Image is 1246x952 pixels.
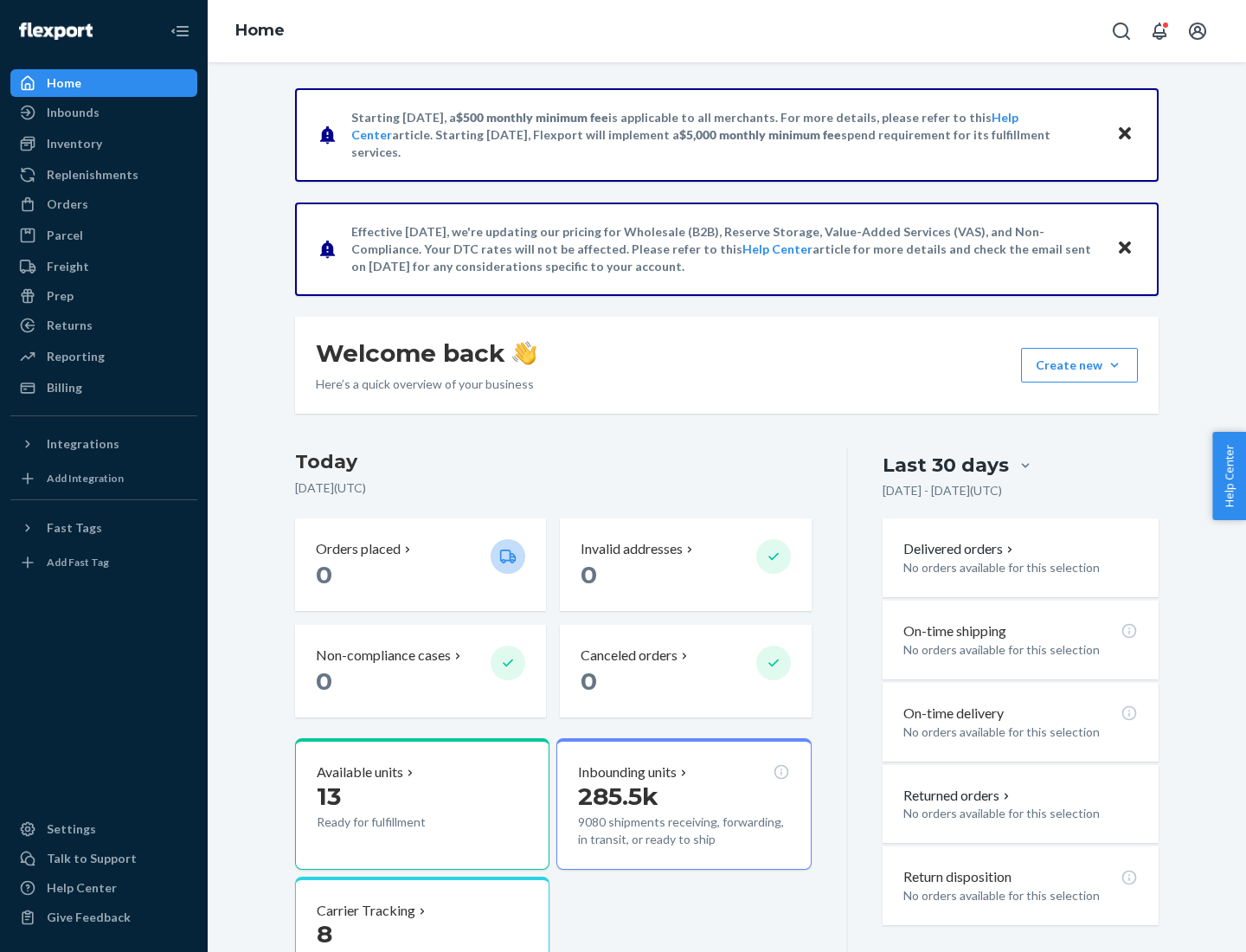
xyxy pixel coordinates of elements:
[1114,122,1136,147] button: Close
[10,465,197,492] a: Add Integration
[47,166,138,183] div: Replenishments
[742,241,812,256] a: Help Center
[883,452,1009,479] div: Last 30 days
[316,560,332,589] span: 0
[47,820,96,838] div: Settings
[47,435,119,453] div: Integrations
[903,867,1012,887] p: Return disposition
[10,430,197,458] button: Integrations
[47,317,93,334] div: Returns
[903,641,1138,659] p: No orders available for this selection
[10,190,197,218] a: Orders
[235,21,285,40] a: Home
[10,69,197,97] a: Home
[295,479,812,497] p: [DATE] ( UTC )
[10,874,197,902] a: Help Center
[47,104,100,121] div: Inbounds
[10,99,197,126] a: Inbounds
[47,850,137,867] div: Talk to Support
[47,287,74,305] div: Prep
[47,909,131,926] div: Give Feedback
[578,762,677,782] p: Inbounding units
[47,135,102,152] div: Inventory
[316,666,332,696] span: 0
[10,904,197,931] button: Give Feedback
[10,282,197,310] a: Prep
[581,666,597,696] span: 0
[560,625,811,717] button: Canceled orders 0
[317,901,415,921] p: Carrier Tracking
[581,539,683,559] p: Invalid addresses
[10,130,197,158] a: Inventory
[883,482,1002,499] p: [DATE] - [DATE] ( UTC )
[351,109,1100,161] p: Starting [DATE], a is applicable to all merchants. For more details, please refer to this article...
[317,919,332,949] span: 8
[10,815,197,843] a: Settings
[1212,432,1246,520] button: Help Center
[512,341,536,365] img: hand-wave emoji
[10,549,197,576] a: Add Fast Tag
[295,448,812,476] h3: Today
[47,379,82,396] div: Billing
[1021,348,1138,383] button: Create new
[903,887,1138,904] p: No orders available for this selection
[47,471,124,486] div: Add Integration
[10,222,197,249] a: Parcel
[1180,14,1215,48] button: Open account menu
[316,338,536,369] h1: Welcome back
[903,559,1138,576] p: No orders available for this selection
[578,814,789,848] p: 9080 shipments receiving, forwarding, in transit, or ready to ship
[317,814,477,831] p: Ready for fulfillment
[295,738,549,870] button: Available units13Ready for fulfillment
[316,376,536,393] p: Here’s a quick overview of your business
[222,6,299,56] ol: breadcrumbs
[163,14,197,48] button: Close Navigation
[1142,14,1177,48] button: Open notifications
[903,539,1017,559] button: Delivered orders
[316,646,451,666] p: Non-compliance cases
[1114,236,1136,261] button: Close
[679,127,841,142] span: $5,000 monthly minimum fee
[10,374,197,402] a: Billing
[295,625,546,717] button: Non-compliance cases 0
[10,845,197,872] a: Talk to Support
[903,704,1004,724] p: On-time delivery
[317,762,403,782] p: Available units
[47,348,105,365] div: Reporting
[10,312,197,339] a: Returns
[903,786,1013,806] button: Returned orders
[47,74,81,92] div: Home
[903,724,1138,741] p: No orders available for this selection
[10,343,197,370] a: Reporting
[10,161,197,189] a: Replenishments
[903,621,1006,641] p: On-time shipping
[47,227,83,244] div: Parcel
[560,518,811,611] button: Invalid addresses 0
[10,514,197,542] button: Fast Tags
[47,196,88,213] div: Orders
[317,782,341,811] span: 13
[47,258,89,275] div: Freight
[295,518,546,611] button: Orders placed 0
[456,110,608,125] span: $500 monthly minimum fee
[581,560,597,589] span: 0
[578,782,658,811] span: 285.5k
[556,738,811,870] button: Inbounding units285.5k9080 shipments receiving, forwarding, in transit, or ready to ship
[316,539,401,559] p: Orders placed
[1104,14,1139,48] button: Open Search Box
[581,646,678,666] p: Canceled orders
[351,223,1100,275] p: Effective [DATE], we're updating our pricing for Wholesale (B2B), Reserve Storage, Value-Added Se...
[10,253,197,280] a: Freight
[47,555,109,569] div: Add Fast Tag
[47,879,117,897] div: Help Center
[903,805,1138,822] p: No orders available for this selection
[47,519,102,537] div: Fast Tags
[19,23,93,40] img: Flexport logo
